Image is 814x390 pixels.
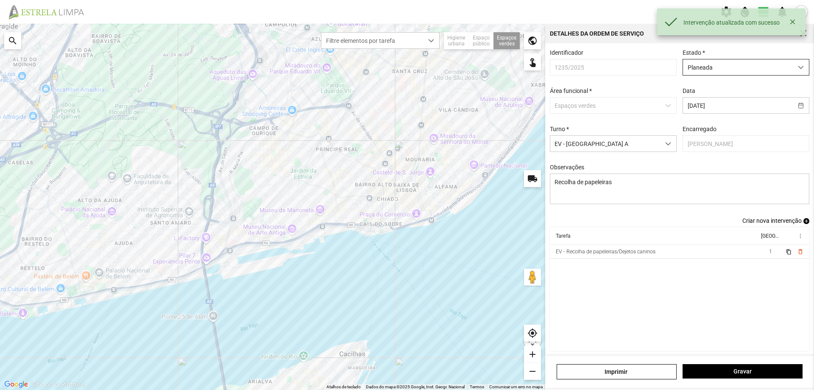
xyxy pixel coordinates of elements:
[2,379,30,390] a: Abrir esta área no Google Maps (abre uma nova janela)
[524,32,541,49] div: public
[687,368,798,375] span: Gravar
[4,32,21,49] div: search
[524,325,541,342] div: my_location
[326,384,361,390] button: Atalhos de teclado
[797,248,803,255] button: delete_outline
[366,384,465,389] span: Dados do mapa ©2025 Google, Inst. Geogr. Nacional
[683,19,786,26] div: Intervenção atualizada com sucesso
[786,248,792,255] button: content_copy
[557,364,677,379] a: Imprimir
[550,87,592,94] label: Área funcional *
[321,33,423,48] span: Filtre elementos por tarefa
[2,379,30,390] img: Google
[550,31,644,36] div: Detalhes da Ordem de Serviço
[489,384,543,389] a: Comunicar um erro no mapa
[469,32,493,49] div: Espaço público
[683,364,803,379] button: Gravar
[786,249,791,255] span: content_copy
[761,233,778,239] div: [GEOGRAPHIC_DATA]
[524,346,541,363] div: add
[524,170,541,187] div: local_shipping
[524,53,541,70] div: touch_app
[793,59,809,75] div: dropdown trigger
[660,136,677,152] div: dropdown trigger
[524,269,541,286] button: Arraste o Pegman para o mapa para abrir o Street View
[524,363,541,380] div: remove
[776,6,789,18] span: notifications
[720,6,733,18] span: settings
[769,249,772,255] span: 1
[742,217,802,224] span: Criar nova intervenção
[797,233,803,239] span: more_vert
[444,32,469,49] div: Higiene urbana
[550,126,569,132] label: Turno *
[556,233,571,239] div: Tarefa
[556,249,655,255] div: EV - Recolha de papeleiras/Dejetos caninos
[683,49,705,56] label: Estado *
[470,384,484,389] a: Termos (abre num novo separador)
[739,6,751,18] span: water_drop
[423,33,440,48] div: dropdown trigger
[493,32,520,49] div: Espaços verdes
[550,136,660,152] span: EV - [GEOGRAPHIC_DATA] A
[550,49,583,56] label: Identificador
[550,164,584,171] label: Observações
[683,126,716,132] label: Encarregado
[683,59,793,75] span: Planeada
[6,4,93,20] img: file
[757,6,770,18] span: view_day
[803,218,809,224] span: add
[683,87,695,94] label: Data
